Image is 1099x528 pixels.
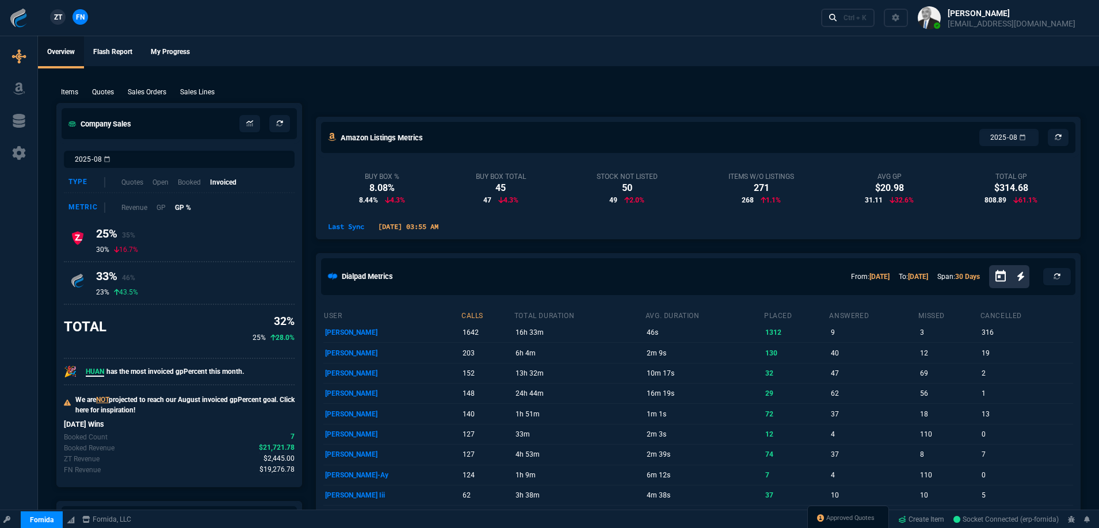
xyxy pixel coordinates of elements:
[483,195,491,205] span: 47
[831,385,917,401] p: 62
[463,487,512,503] p: 62
[894,511,949,528] a: Create Item
[765,487,827,503] p: 37
[64,454,100,464] p: Today's zaynTek revenue
[516,365,643,381] p: 13h 32m
[157,202,166,213] p: GP
[851,271,890,282] p: From:
[516,467,643,483] p: 1h 9m
[463,426,512,442] p: 127
[476,181,526,195] div: 45
[96,269,138,288] h4: 33%
[291,431,295,442] span: Today's Booked count
[96,288,109,297] p: 23%
[647,467,762,483] p: 6m 12s
[764,307,829,323] th: placed
[516,406,643,422] p: 1h 51m
[210,177,236,188] p: Invoiced
[831,446,917,462] p: 37
[323,307,461,323] th: user
[899,271,928,282] p: To:
[920,365,978,381] p: 69
[325,446,459,462] p: [PERSON_NAME]
[920,345,978,361] p: 12
[373,221,443,232] p: [DATE] 03:55 AM
[178,177,201,188] p: Booked
[645,307,764,323] th: avg. duration
[128,87,166,97] p: Sales Orders
[920,385,978,401] p: 56
[982,487,1071,503] p: 5
[38,36,84,68] a: Overview
[325,324,459,340] p: [PERSON_NAME]
[253,332,266,343] p: 25%
[476,172,526,181] div: Buy Box Total
[765,324,827,340] p: 1312
[980,307,1073,323] th: cancelled
[323,221,369,232] p: Last Sync
[463,345,512,361] p: 203
[647,385,762,401] p: 16m 19s
[249,442,295,453] p: spec.value
[982,345,1071,361] p: 19
[325,385,459,401] p: [PERSON_NAME]
[264,453,295,464] span: Today's zaynTek revenue
[597,172,658,181] div: Stock Not Listed
[890,195,914,205] p: 32.6%
[68,202,105,213] div: Metric
[908,273,928,281] a: [DATE]
[624,195,644,205] p: 2.0%
[175,202,191,213] p: GP %
[385,195,405,205] p: 4.3%
[865,195,883,205] span: 31.11
[75,395,295,415] p: We are projected to reach our August invoiced gpPercent goal. Click here for inspiration!
[64,420,295,429] h6: [DATE] Wins
[831,406,917,422] p: 37
[260,464,295,475] span: Today's Fornida revenue
[761,195,781,205] p: 1.1%
[516,446,643,462] p: 4h 53m
[831,487,917,503] p: 10
[647,345,762,361] p: 2m 9s
[359,172,405,181] div: Buy Box %
[831,365,917,381] p: 47
[259,442,295,453] span: Today's Booked revenue
[325,467,459,483] p: [PERSON_NAME]-Ay
[953,515,1059,523] span: Socket Connected (erp-fornida)
[831,426,917,442] p: 4
[516,345,643,361] p: 6h 4m
[86,366,244,377] p: has the most invoiced gpPercent this month.
[64,364,77,380] p: 🎉
[597,181,658,195] div: 50
[86,368,104,377] span: HUAN
[765,406,827,422] p: 72
[463,406,512,422] p: 140
[865,181,914,195] div: $20.98
[54,12,62,22] span: ZT
[342,271,393,282] h5: Dialpad Metrics
[341,132,423,143] h5: Amazon Listings Metrics
[920,324,978,340] p: 3
[84,36,142,68] a: Flash Report
[742,195,754,205] span: 268
[76,12,85,22] span: FN
[609,195,617,205] span: 49
[325,487,459,503] p: [PERSON_NAME] Iii
[142,36,199,68] a: My Progress
[325,365,459,381] p: [PERSON_NAME]
[253,313,295,330] p: 32%
[498,195,518,205] p: 4.3%
[114,245,138,254] p: 16.7%
[463,324,512,340] p: 1642
[96,227,138,245] h4: 25%
[92,87,114,97] p: Quotes
[122,231,135,239] span: 35%
[647,406,762,422] p: 1m 1s
[728,172,794,181] div: Items w/o Listings
[121,177,143,188] p: Quotes
[982,324,1071,340] p: 316
[982,446,1071,462] p: 7
[920,406,978,422] p: 18
[765,446,827,462] p: 74
[68,177,105,188] div: Type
